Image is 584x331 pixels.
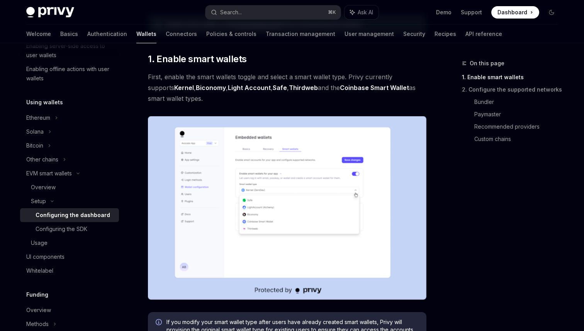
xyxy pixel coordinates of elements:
div: Whitelabel [26,266,53,275]
button: Ask AI [345,5,379,19]
a: Welcome [26,25,51,43]
a: UI components [20,250,119,264]
a: 2. Configure the supported networks [462,83,564,96]
span: ⌘ K [328,9,336,15]
div: Solana [26,127,44,136]
a: Paymaster [474,108,564,121]
div: Search... [220,8,242,17]
span: 1. Enable smart wallets [148,53,246,65]
svg: Info [156,319,163,327]
div: Configuring the dashboard [36,210,110,220]
div: EVM smart wallets [26,169,72,178]
a: Connectors [166,25,197,43]
a: Demo [436,8,452,16]
a: Light Account [228,84,271,92]
a: Coinbase Smart Wallet [340,84,409,92]
img: dark logo [26,7,74,18]
a: Custom chains [474,133,564,145]
div: Setup [31,197,46,206]
a: Overview [20,303,119,317]
div: Ethereum [26,113,50,122]
a: API reference [465,25,502,43]
div: UI components [26,252,65,261]
a: Authentication [87,25,127,43]
div: Configuring the SDK [36,224,87,234]
span: On this page [470,59,504,68]
a: Policies & controls [206,25,256,43]
a: Wallets [136,25,156,43]
a: Basics [60,25,78,43]
a: Whitelabel [20,264,119,278]
a: Transaction management [266,25,335,43]
a: Configuring the SDK [20,222,119,236]
a: Thirdweb [289,84,318,92]
a: Safe [273,84,287,92]
a: Recommended providers [474,121,564,133]
button: Toggle dark mode [545,6,558,19]
a: 1. Enable smart wallets [462,71,564,83]
a: Biconomy [196,84,226,92]
div: Overview [31,183,56,192]
span: Dashboard [497,8,527,16]
div: Usage [31,238,48,248]
a: Security [403,25,425,43]
a: Support [461,8,482,16]
div: Enabling offline actions with user wallets [26,65,114,83]
span: First, enable the smart wallets toggle and select a smart wallet type. Privy currently supports ,... [148,71,426,104]
div: Overview [26,306,51,315]
div: Other chains [26,155,58,164]
div: Bitcoin [26,141,43,150]
a: User management [345,25,394,43]
a: Kernel [174,84,194,92]
h5: Using wallets [26,98,63,107]
div: Methods [26,319,49,329]
a: Enabling offline actions with user wallets [20,62,119,85]
img: Sample enable smart wallets [148,116,426,300]
a: Bundler [474,96,564,108]
a: Configuring the dashboard [20,208,119,222]
span: Ask AI [358,8,373,16]
button: Search...⌘K [205,5,341,19]
h5: Funding [26,290,48,299]
a: Overview [20,180,119,194]
a: Usage [20,236,119,250]
a: Recipes [435,25,456,43]
a: Dashboard [491,6,539,19]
